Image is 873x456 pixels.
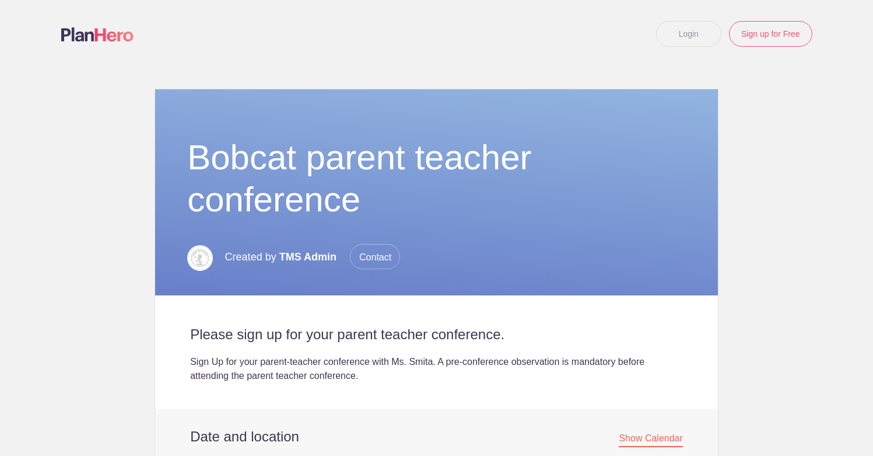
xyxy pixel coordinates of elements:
img: Logo main planhero [61,27,134,41]
div: Sign Up for your parent-teacher conference with Ms. Smita. A pre-conference observation is mandat... [190,355,683,383]
h2: Please sign up for your parent teacher conference. [190,326,683,343]
h2: Date and location [190,428,683,445]
img: Logo 14 [187,245,213,271]
span: Show Calendar [619,433,682,447]
h1: Bobcat parent teacher conference [187,137,686,221]
a: Login [656,21,721,47]
p: Created by [225,244,401,270]
a: Sign up for Free [729,21,812,47]
span: TMS Admin [279,251,336,263]
span: Contact [350,244,400,269]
